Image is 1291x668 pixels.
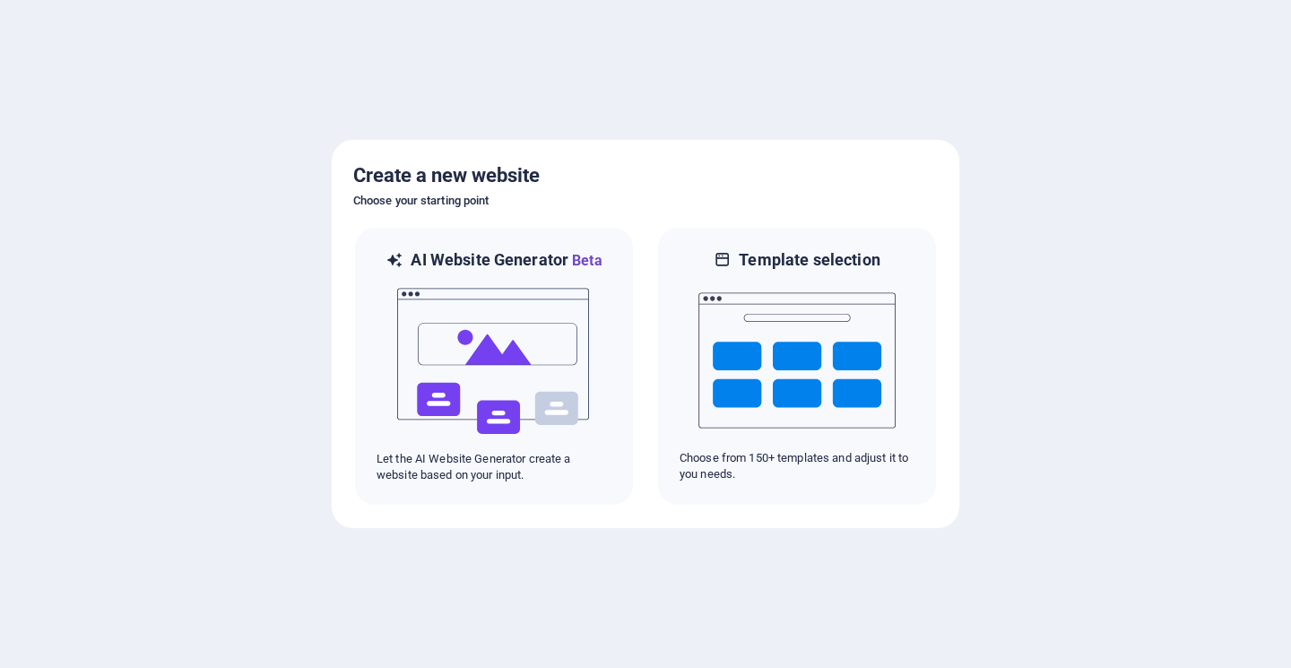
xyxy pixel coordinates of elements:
h6: Choose your starting point [353,190,938,212]
span: Beta [568,252,602,269]
p: Let the AI Website Generator create a website based on your input. [377,451,611,483]
h6: AI Website Generator [411,249,602,272]
div: AI Website GeneratorBetaaiLet the AI Website Generator create a website based on your input. [353,226,635,507]
div: Template selectionChoose from 150+ templates and adjust it to you needs. [656,226,938,507]
h5: Create a new website [353,161,938,190]
h6: Template selection [739,249,879,271]
img: ai [395,272,593,451]
p: Choose from 150+ templates and adjust it to you needs. [680,450,914,482]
